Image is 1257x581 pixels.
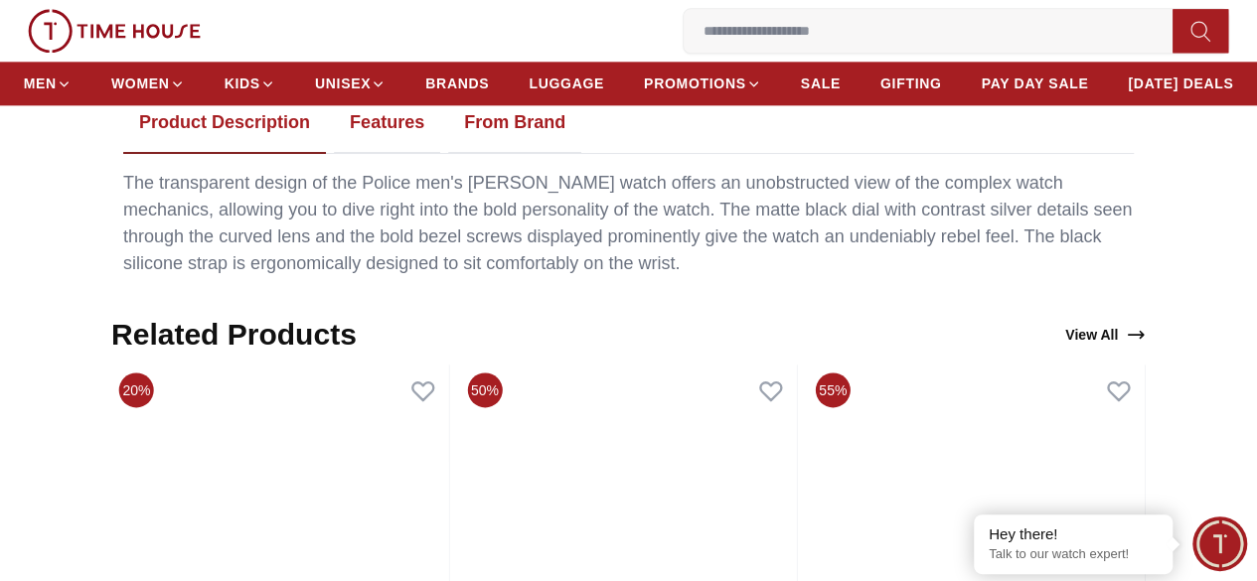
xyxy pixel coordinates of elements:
[989,546,1158,563] p: Talk to our watch expert!
[467,372,502,407] span: 50%
[28,9,201,53] img: ...
[111,73,170,93] span: WOMEN
[425,73,489,93] span: BRANDS
[123,170,1134,277] div: The transparent design of the Police men's [PERSON_NAME] watch offers an unobstructed view of the...
[111,66,185,101] a: WOMEN
[24,66,72,101] a: MEN
[123,92,326,154] button: Product Description
[801,66,841,101] a: SALE
[981,73,1088,93] span: PAY DAY SALE
[225,73,260,93] span: KIDS
[1061,321,1150,349] a: View All
[225,66,275,101] a: KIDS
[425,66,489,101] a: BRANDS
[334,92,440,154] button: Features
[111,317,357,353] h2: Related Products
[816,372,851,407] span: 55%
[1192,516,1247,571] div: Chat Widget
[529,73,604,93] span: LUGGAGE
[529,66,604,101] a: LUGGAGE
[880,66,942,101] a: GIFTING
[644,73,746,93] span: PROMOTIONS
[1065,325,1146,345] div: View All
[448,92,581,154] button: From Brand
[644,66,761,101] a: PROMOTIONS
[1128,73,1233,93] span: [DATE] DEALS
[880,73,942,93] span: GIFTING
[315,73,371,93] span: UNISEX
[981,66,1088,101] a: PAY DAY SALE
[989,524,1158,544] div: Hey there!
[119,372,154,407] span: 20%
[315,66,386,101] a: UNISEX
[1128,66,1233,101] a: [DATE] DEALS
[24,73,57,93] span: MEN
[801,73,841,93] span: SALE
